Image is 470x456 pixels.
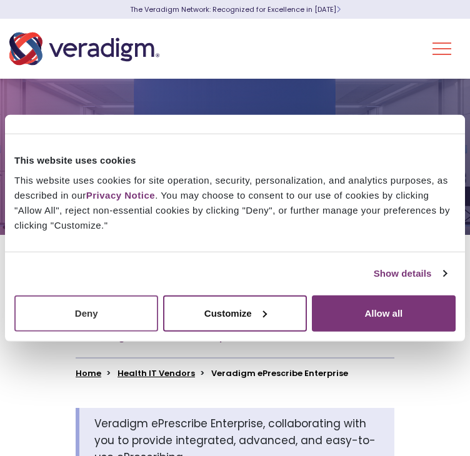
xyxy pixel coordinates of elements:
a: Health IT Vendors [117,367,195,379]
button: Allow all [312,295,456,331]
a: Privacy Notice [86,189,155,200]
button: Customize [163,295,307,331]
a: Home [76,367,101,379]
div: This website uses cookies [14,153,456,168]
a: The Veradigm Network: Recognized for Excellence in [DATE]Learn More [130,4,341,14]
button: Deny [14,295,158,331]
a: Veradigm ePrescribe Enterprise [85,330,244,343]
span: Learn More [336,4,341,14]
img: Veradigm logo [9,28,159,69]
button: Toggle Navigation Menu [432,32,451,65]
div: This website uses cookies for site operation, security, personalization, and analytics purposes, ... [14,172,456,232]
a: Show details [374,266,446,281]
